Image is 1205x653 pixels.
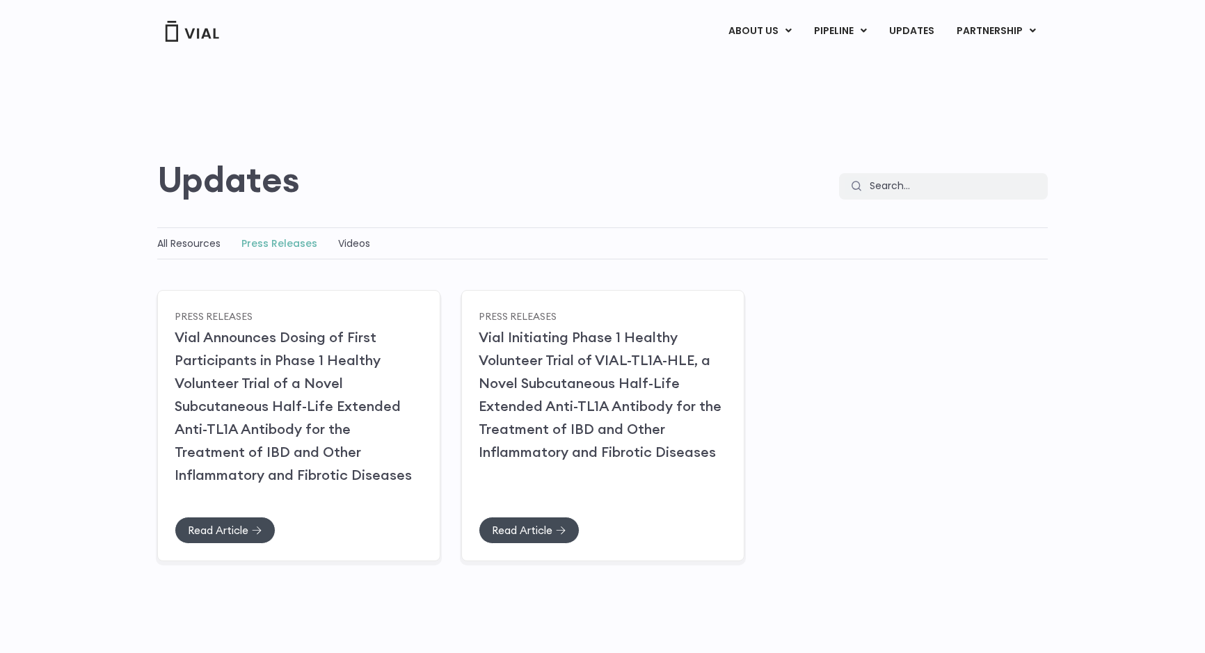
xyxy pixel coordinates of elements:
[241,236,317,250] a: Press Releases
[803,19,877,43] a: PIPELINEMenu Toggle
[479,309,557,322] a: Press Releases
[338,236,370,250] a: Videos
[175,328,412,483] a: Vial Announces Dosing of First Participants in Phase 1 Healthy Volunteer Trial of a Novel Subcuta...
[878,19,945,43] a: UPDATES
[188,525,248,535] span: Read Article
[175,309,253,322] a: Press Releases
[945,19,1047,43] a: PARTNERSHIPMenu Toggle
[717,19,802,43] a: ABOUT USMenu Toggle
[479,517,580,544] a: Read Article
[175,517,276,544] a: Read Article
[479,328,721,460] a: Vial Initiating Phase 1 Healthy Volunteer Trial of VIAL-TL1A-HLE, a Novel Subcutaneous Half-Life ...
[861,173,1048,200] input: Search...
[157,236,221,250] a: All Resources
[157,159,300,200] h2: Updates
[492,525,552,535] span: Read Article
[164,21,220,42] img: Vial Logo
